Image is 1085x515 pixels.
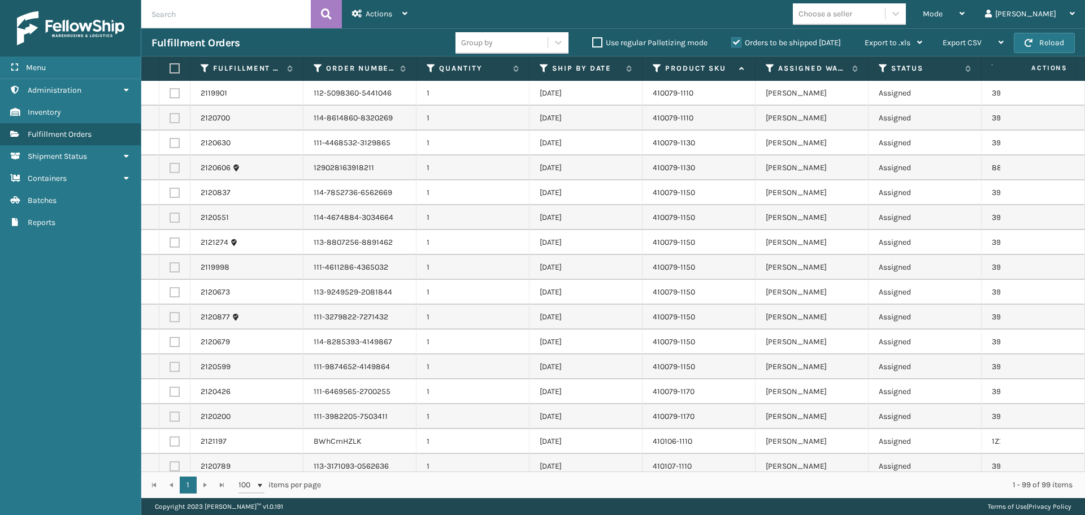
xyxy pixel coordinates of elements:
[530,354,643,379] td: [DATE]
[530,255,643,280] td: [DATE]
[416,205,530,230] td: 1
[303,429,416,454] td: BWhCmHZLK
[303,404,416,429] td: 111-3982205-7503411
[303,155,416,180] td: 129028163918211
[653,138,695,148] a: 410079-1130
[416,404,530,429] td: 1
[665,63,734,73] label: Product SKU
[201,411,231,422] a: 2120200
[756,180,869,205] td: [PERSON_NAME]
[303,106,416,131] td: 114-8614860-8320269
[653,312,695,322] a: 410079-1150
[653,262,695,272] a: 410079-1150
[992,436,1069,446] a: 1ZXH04530371783123
[756,379,869,404] td: [PERSON_NAME]
[303,131,416,155] td: 111-4468532-3129865
[530,180,643,205] td: [DATE]
[28,85,81,95] span: Administration
[180,477,197,494] a: 1
[530,454,643,479] td: [DATE]
[869,354,982,379] td: Assigned
[756,429,869,454] td: [PERSON_NAME]
[756,305,869,330] td: [PERSON_NAME]
[992,163,1045,172] a: 884953736106
[530,230,643,255] td: [DATE]
[869,106,982,131] td: Assigned
[26,63,46,72] span: Menu
[530,280,643,305] td: [DATE]
[530,81,643,106] td: [DATE]
[303,354,416,379] td: 111-9874652-4149864
[869,230,982,255] td: Assigned
[992,362,1046,371] a: 393974928639
[303,205,416,230] td: 114-4674884-3034664
[869,131,982,155] td: Assigned
[416,81,530,106] td: 1
[530,330,643,354] td: [DATE]
[439,63,507,73] label: Quantity
[756,155,869,180] td: [PERSON_NAME]
[992,461,1046,471] a: 393976576838
[992,88,1046,98] a: 393967565836
[530,379,643,404] td: [DATE]
[869,81,982,106] td: Assigned
[992,138,1047,148] a: 393975058850
[530,305,643,330] td: [DATE]
[869,330,982,354] td: Assigned
[988,498,1071,515] div: |
[530,404,643,429] td: [DATE]
[416,180,530,205] td: 1
[416,230,530,255] td: 1
[303,180,416,205] td: 114-7852736-6562669
[891,63,960,73] label: Status
[238,479,255,491] span: 100
[756,205,869,230] td: [PERSON_NAME]
[992,287,1041,297] a: 393975371216
[869,305,982,330] td: Assigned
[416,106,530,131] td: 1
[943,38,982,47] span: Export CSV
[992,312,1041,322] a: 393978912771
[1028,503,1071,510] a: Privacy Policy
[756,131,869,155] td: [PERSON_NAME]
[798,8,852,20] div: Choose a seller
[201,112,230,124] a: 2120700
[653,337,695,347] a: 410079-1150
[530,106,643,131] td: [DATE]
[653,287,695,297] a: 410079-1150
[992,262,1047,272] a: 393968738640
[992,113,1044,123] a: 393975568616
[756,106,869,131] td: [PERSON_NAME]
[201,237,228,248] a: 2121274
[28,152,87,161] span: Shipment Status
[303,454,416,479] td: 113-3171093-0562636
[869,205,982,230] td: Assigned
[201,361,231,373] a: 2120599
[992,387,1044,396] a: 393973834061
[416,131,530,155] td: 1
[653,412,695,421] a: 410079-1170
[416,454,530,479] td: 1
[869,280,982,305] td: Assigned
[201,187,231,198] a: 2120837
[992,213,1044,222] a: 393974610786
[17,11,124,45] img: logo
[530,155,643,180] td: [DATE]
[155,498,283,515] p: Copyright 2023 [PERSON_NAME]™ v 1.0.191
[303,379,416,404] td: 111-6469565-2700255
[865,38,910,47] span: Export to .xls
[28,129,92,139] span: Fulfillment Orders
[28,196,57,205] span: Batches
[238,477,321,494] span: items per page
[201,137,231,149] a: 2120630
[869,255,982,280] td: Assigned
[756,280,869,305] td: [PERSON_NAME]
[201,311,230,323] a: 2120877
[869,180,982,205] td: Assigned
[530,131,643,155] td: [DATE]
[756,454,869,479] td: [PERSON_NAME]
[653,163,695,172] a: 410079-1130
[303,305,416,330] td: 111-3279822-7271432
[201,88,227,99] a: 2119901
[416,305,530,330] td: 1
